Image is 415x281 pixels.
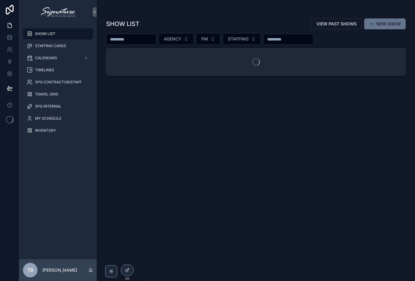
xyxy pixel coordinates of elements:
[106,20,139,28] h1: SHOW LIST
[35,128,56,133] span: INVENTORY
[35,44,66,48] span: STAFFING CARDS
[35,68,54,73] span: TIMELINES
[364,18,406,29] button: NEW SHOW
[35,116,61,121] span: MY SCHEDULE
[164,36,181,42] span: AGENCY
[35,104,61,109] span: SPG INTERNAL
[42,267,77,273] p: [PERSON_NAME]
[23,28,93,39] a: SHOW LIST
[35,56,57,60] span: CALENDARS
[196,33,220,45] button: Select Button
[23,40,93,51] a: STAFFING CARDS
[35,80,82,85] span: SPG CONTRACTOR/STAFF
[159,33,194,45] button: Select Button
[35,92,58,97] span: TRAVEL GRID
[201,36,208,42] span: PM
[27,266,34,274] span: TB
[23,89,93,100] a: TRAVEL GRID
[316,21,357,27] span: VIEW PAST SHOWS
[23,113,93,124] a: MY SCHEDULE
[23,65,93,76] a: TIMELINES
[223,33,261,45] button: Select Button
[228,36,248,42] span: STAFFING
[23,53,93,63] a: CALENDARS
[23,101,93,112] a: SPG INTERNAL
[35,31,55,36] span: SHOW LIST
[41,7,75,17] img: App logo
[311,18,362,29] button: VIEW PAST SHOWS
[23,125,93,136] a: INVENTORY
[19,24,97,144] div: scrollable content
[23,77,93,88] a: SPG CONTRACTOR/STAFF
